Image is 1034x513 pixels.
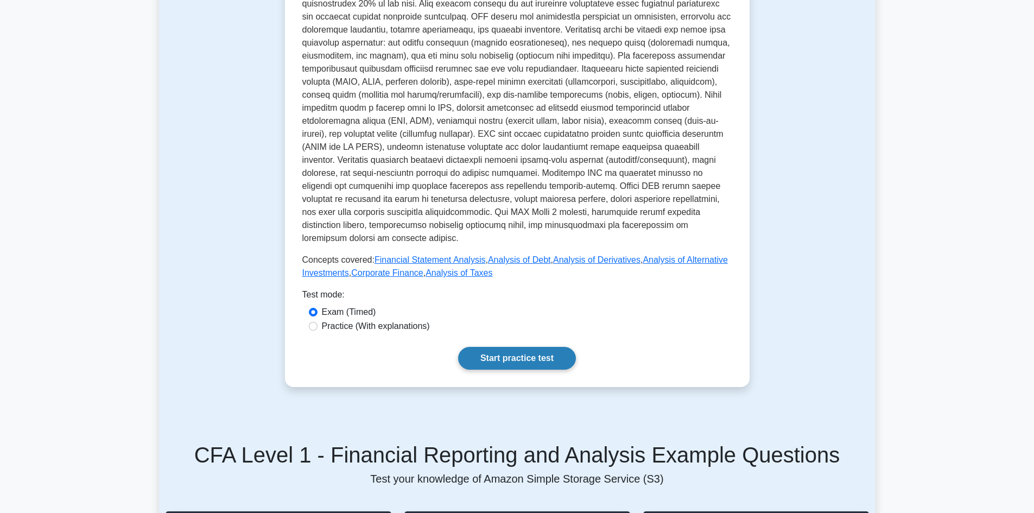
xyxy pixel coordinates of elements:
div: Test mode: [302,288,732,306]
a: Analysis of Debt [488,255,551,264]
a: Analysis of Taxes [426,268,492,277]
a: Analysis of Derivatives [553,255,640,264]
h5: CFA Level 1 - Financial Reporting and Analysis Example Questions [166,442,869,468]
a: Start practice test [458,347,576,370]
p: Concepts covered: , , , , , [302,254,732,280]
a: Corporate Finance [351,268,423,277]
p: Test your knowledge of Amazon Simple Storage Service (S3) [166,472,869,485]
label: Exam (Timed) [322,306,376,319]
a: Financial Statement Analysis [375,255,486,264]
label: Practice (With explanations) [322,320,430,333]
